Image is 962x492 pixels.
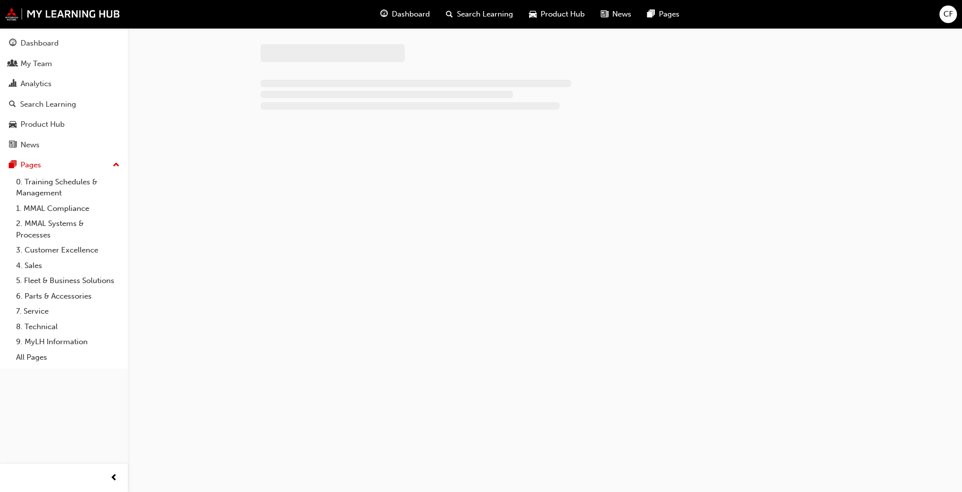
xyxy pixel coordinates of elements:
a: 0. Training Schedules & Management [12,174,124,201]
span: search-icon [9,100,16,109]
a: 5. Fleet & Business Solutions [12,273,124,289]
a: 1. MMAL Compliance [12,201,124,216]
div: Analytics [21,78,52,90]
a: 7. Service [12,304,124,319]
a: pages-iconPages [639,4,687,25]
span: pages-icon [9,161,17,170]
span: news-icon [9,141,17,150]
a: 2. MMAL Systems & Processes [12,216,124,242]
span: guage-icon [380,8,388,21]
a: Search Learning [4,95,124,114]
a: 8. Technical [12,319,124,335]
a: 3. Customer Excellence [12,242,124,258]
a: My Team [4,55,124,73]
span: Pages [659,9,679,20]
span: up-icon [113,159,120,172]
a: Product Hub [4,115,124,134]
a: Analytics [4,75,124,93]
span: car-icon [529,8,537,21]
span: search-icon [446,8,453,21]
a: 4. Sales [12,258,124,274]
span: Dashboard [392,9,430,20]
div: News [21,139,40,151]
div: My Team [21,58,52,70]
button: CF [939,6,957,23]
button: Pages [4,156,124,174]
span: News [612,9,631,20]
span: pages-icon [647,8,655,21]
div: Dashboard [21,38,59,49]
a: News [4,136,124,154]
a: All Pages [12,350,124,365]
span: news-icon [601,8,608,21]
span: car-icon [9,120,17,129]
div: Product Hub [21,119,65,130]
a: search-iconSearch Learning [438,4,521,25]
span: Search Learning [457,9,513,20]
div: Pages [21,159,41,171]
a: news-iconNews [593,4,639,25]
span: Product Hub [541,9,585,20]
a: Dashboard [4,34,124,53]
span: guage-icon [9,39,17,48]
span: people-icon [9,60,17,69]
div: Search Learning [20,99,76,110]
span: prev-icon [110,472,118,484]
span: CF [943,9,953,20]
a: 6. Parts & Accessories [12,289,124,304]
a: car-iconProduct Hub [521,4,593,25]
img: mmal [5,8,120,21]
span: chart-icon [9,80,17,89]
button: DashboardMy TeamAnalyticsSearch LearningProduct HubNews [4,32,124,156]
a: guage-iconDashboard [372,4,438,25]
a: 9. MyLH Information [12,334,124,350]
